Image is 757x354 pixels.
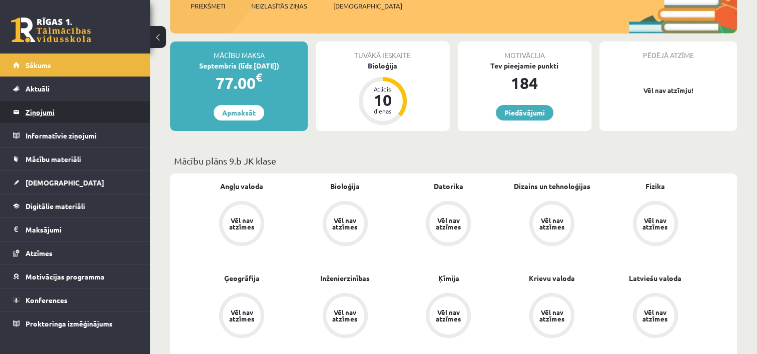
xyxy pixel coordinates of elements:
[434,309,462,322] div: Vēl nav atzīmes
[629,273,681,283] a: Latviešu valoda
[13,241,138,264] a: Atzīmes
[294,293,397,340] a: Vēl nav atzīmes
[330,181,360,191] a: Bioloģija
[228,217,256,230] div: Vēl nav atzīmes
[316,60,449,71] div: Bioloģija
[316,41,449,60] div: Tuvākā ieskaite
[603,201,707,248] a: Vēl nav atzīmes
[214,105,264,120] a: Apmaksāt
[11,17,91,42] a: Rīgas 1. Tālmācības vidusskola
[13,265,138,288] a: Motivācijas programma
[170,60,308,71] div: Septembris (līdz [DATE])
[538,217,566,230] div: Vēl nav atzīmes
[26,218,138,241] legend: Maksājumi
[26,124,138,147] legend: Informatīvie ziņojumi
[438,273,459,283] a: Ķīmija
[26,319,113,328] span: Proktoringa izmēģinājums
[645,181,665,191] a: Fizika
[26,60,51,69] span: Sākums
[331,217,359,230] div: Vēl nav atzīmes
[26,100,138,123] legend: Ziņojumi
[331,309,359,322] div: Vēl nav atzīmes
[170,41,308,60] div: Mācību maksa
[13,171,138,194] a: [DEMOGRAPHIC_DATA]
[368,92,398,108] div: 10
[251,1,307,11] span: Neizlasītās ziņas
[13,147,138,170] a: Mācību materiāli
[190,293,294,340] a: Vēl nav atzīmes
[13,100,138,123] a: Ziņojumi
[604,85,732,95] p: Vēl nav atzīmju!
[13,288,138,311] a: Konferences
[256,70,262,84] span: €
[641,217,669,230] div: Vēl nav atzīmes
[26,248,53,257] span: Atzīmes
[368,108,398,114] div: dienas
[529,273,575,283] a: Krievu valoda
[397,293,500,340] a: Vēl nav atzīmes
[434,181,463,191] a: Datorika
[603,293,707,340] a: Vēl nav atzīmes
[434,217,462,230] div: Vēl nav atzīmes
[26,272,105,281] span: Motivācijas programma
[333,1,402,11] span: [DEMOGRAPHIC_DATA]
[26,295,68,304] span: Konferences
[170,71,308,95] div: 77.00
[458,71,591,95] div: 184
[13,218,138,241] a: Maksājumi
[458,41,591,60] div: Motivācija
[13,53,138,76] a: Sākums
[26,154,81,163] span: Mācību materiāli
[13,194,138,217] a: Digitālie materiāli
[13,312,138,335] a: Proktoringa izmēģinājums
[294,201,397,248] a: Vēl nav atzīmes
[500,201,604,248] a: Vēl nav atzīmes
[174,154,733,167] p: Mācību plāns 9.b JK klase
[228,309,256,322] div: Vēl nav atzīmes
[316,60,449,126] a: Bioloģija Atlicis 10 dienas
[190,201,294,248] a: Vēl nav atzīmes
[496,105,553,120] a: Piedāvājumi
[538,309,566,322] div: Vēl nav atzīmes
[26,84,50,93] span: Aktuāli
[224,273,260,283] a: Ģeogrāfija
[397,201,500,248] a: Vēl nav atzīmes
[599,41,737,60] div: Pēdējā atzīme
[514,181,590,191] a: Dizains un tehnoloģijas
[26,201,85,210] span: Digitālie materiāli
[13,77,138,100] a: Aktuāli
[458,60,591,71] div: Tev pieejamie punkti
[368,86,398,92] div: Atlicis
[220,181,263,191] a: Angļu valoda
[500,293,604,340] a: Vēl nav atzīmes
[191,1,225,11] span: Priekšmeti
[26,178,104,187] span: [DEMOGRAPHIC_DATA]
[641,309,669,322] div: Vēl nav atzīmes
[13,124,138,147] a: Informatīvie ziņojumi
[320,273,370,283] a: Inženierzinības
